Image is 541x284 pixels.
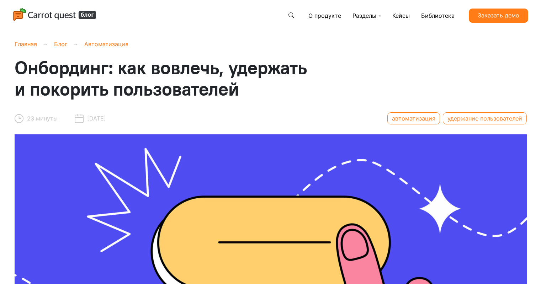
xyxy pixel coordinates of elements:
[54,41,67,48] a: Блог
[350,9,384,23] a: Разделы
[84,41,128,48] a: Автоматизация
[75,111,106,126] div: [DATE]
[15,111,58,126] div: 23 минуты
[469,9,528,23] a: Заказать демо
[306,9,344,23] a: О продукте
[387,112,440,124] a: автоматизация
[15,41,37,48] a: Главная
[13,8,97,22] img: Carrot quest
[15,56,307,101] span: Онбординг: как вовлечь, удержать и покорить пользователей
[418,9,457,23] a: Библиотека
[443,112,527,124] a: удержание пользователей
[389,9,413,23] a: Кейсы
